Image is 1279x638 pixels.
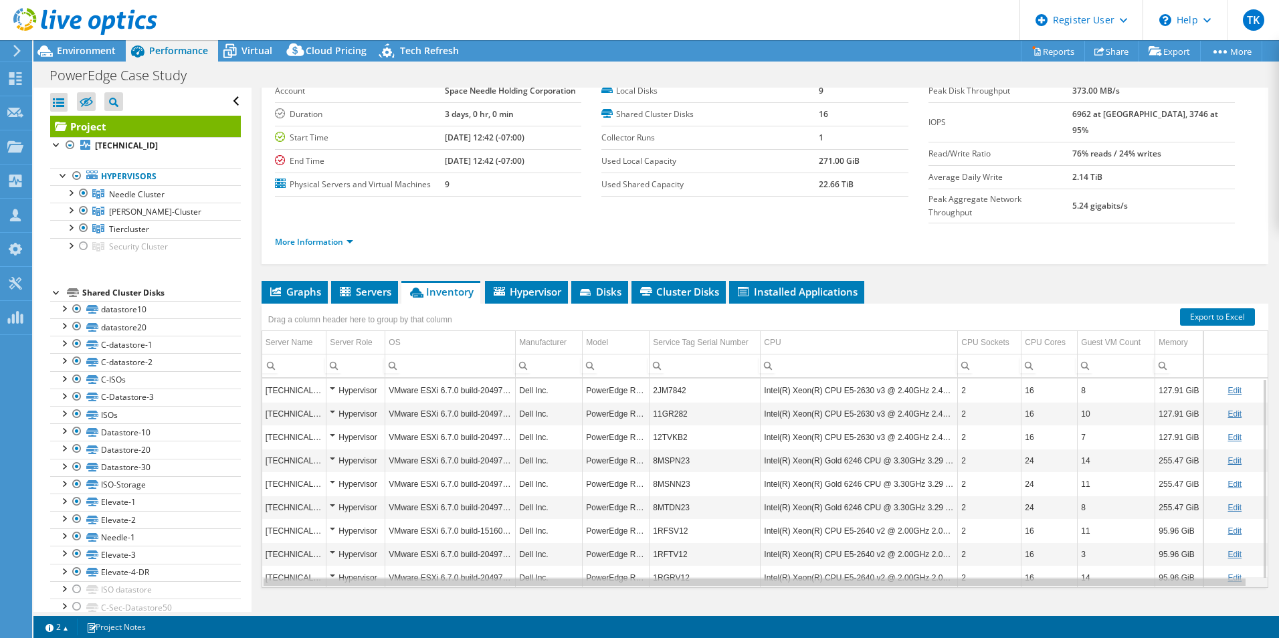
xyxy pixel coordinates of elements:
[385,542,516,566] td: Column OS, Value VMware ESXi 6.7.0 build-20497097
[385,566,516,589] td: Column OS, Value VMware ESXi 6.7.0 build-20497097
[262,402,326,425] td: Column Server Name, Value 10.32.116.10
[1078,402,1155,425] td: Column Guest VM Count, Value 10
[445,108,514,120] b: 3 days, 0 hr, 0 min
[50,168,241,185] a: Hypervisors
[819,132,823,143] b: 1
[262,496,326,519] td: Column Server Name, Value 10.32.14.23
[262,472,326,496] td: Column Server Name, Value 10.32.14.22
[578,285,621,298] span: Disks
[583,449,650,472] td: Column Model, Value PowerEdge R640
[1155,496,1204,519] td: Column Memory, Value 255.47 GiB
[109,223,149,235] span: Tiercluster
[961,334,1009,350] div: CPU Sockets
[761,425,958,449] td: Column CPU, Value Intel(R) Xeon(R) CPU E5-2630 v3 @ 2.40GHz 2.40 GHz
[1021,519,1078,542] td: Column CPU Cores, Value 16
[1243,9,1264,31] span: TK
[761,402,958,425] td: Column CPU, Value Intel(R) Xeon(R) CPU E5-2630 v3 @ 2.40GHz 2.40 GHz
[492,285,561,298] span: Hypervisor
[50,564,241,581] a: Elevate-4-DR
[50,494,241,511] a: Elevate-1
[761,331,958,354] td: CPU Column
[385,402,516,425] td: Column OS, Value VMware ESXi 6.7.0 build-20497097
[516,449,583,472] td: Column Manufacturer, Value Dell Inc.
[306,44,367,57] span: Cloud Pricing
[519,334,567,350] div: Manufacturer
[1227,503,1242,512] a: Edit
[1078,566,1155,589] td: Column Guest VM Count, Value 14
[385,379,516,402] td: Column OS, Value VMware ESXi 6.7.0 build-20497097
[408,285,474,298] span: Inventory
[928,116,1072,129] label: IOPS
[50,371,241,389] a: C-ISOs
[1227,433,1242,442] a: Edit
[601,178,819,191] label: Used Shared Capacity
[50,238,241,255] a: Security Cluster
[109,189,165,200] span: Needle Cluster
[761,566,958,589] td: Column CPU, Value Intel(R) Xeon(R) CPU E5-2640 v2 @ 2.00GHz 2.00 GHz
[1021,566,1078,589] td: Column CPU Cores, Value 16
[958,354,1021,377] td: Column CPU Sockets, Filter cell
[43,68,207,83] h1: PowerEdge Case Study
[1021,496,1078,519] td: Column CPU Cores, Value 24
[650,331,761,354] td: Service Tag Serial Number Column
[516,542,583,566] td: Column Manufacturer, Value Dell Inc.
[50,389,241,406] a: C-Datastore-3
[262,425,326,449] td: Column Server Name, Value 10.32.116.11
[1084,41,1139,62] a: Share
[601,84,819,98] label: Local Disks
[819,155,860,167] b: 271.00 GiB
[736,285,858,298] span: Installed Applications
[1139,41,1201,62] a: Export
[761,379,958,402] td: Column CPU, Value Intel(R) Xeon(R) CPU E5-2630 v3 @ 2.40GHz 2.40 GHz
[516,496,583,519] td: Column Manufacturer, Value Dell Inc.
[50,220,241,237] a: Tiercluster
[761,542,958,566] td: Column CPU, Value Intel(R) Xeon(R) CPU E5-2640 v2 @ 2.00GHz 2.00 GHz
[1021,449,1078,472] td: Column CPU Cores, Value 24
[650,566,761,589] td: Column Service Tag Serial Number, Value 1RGRV12
[1072,171,1102,183] b: 2.14 TiB
[82,285,241,301] div: Shared Cluster Disks
[1155,566,1204,589] td: Column Memory, Value 95.96 GiB
[819,108,828,120] b: 16
[57,44,116,57] span: Environment
[601,154,819,168] label: Used Local Capacity
[1021,402,1078,425] td: Column CPU Cores, Value 16
[330,500,381,516] div: Hypervisor
[1078,425,1155,449] td: Column Guest VM Count, Value 7
[650,519,761,542] td: Column Service Tag Serial Number, Value 1RFSV12
[385,519,516,542] td: Column OS, Value VMware ESXi 6.7.0 build-15160138
[262,449,326,472] td: Column Server Name, Value 10.32.14.21
[385,354,516,377] td: Column OS, Filter cell
[1072,148,1161,159] b: 76% reads / 24% writes
[1227,573,1242,582] a: Edit
[1078,519,1155,542] td: Column Guest VM Count, Value 11
[149,44,208,57] span: Performance
[275,84,445,98] label: Account
[1155,331,1204,354] td: Memory Column
[819,179,854,190] b: 22.66 TiB
[385,449,516,472] td: Column OS, Value VMware ESXi 6.7.0 build-20497097
[583,472,650,496] td: Column Model, Value PowerEdge R640
[583,331,650,354] td: Model Column
[761,519,958,542] td: Column CPU, Value Intel(R) Xeon(R) CPU E5-2640 v2 @ 2.00GHz 2.00 GHz
[958,542,1021,566] td: Column CPU Sockets, Value 2
[1072,85,1120,96] b: 373.00 MB/s
[50,546,241,563] a: Elevate-3
[583,402,650,425] td: Column Model, Value PowerEdge R630
[50,459,241,476] a: Datastore-30
[50,116,241,137] a: Project
[330,523,381,539] div: Hypervisor
[326,331,385,354] td: Server Role Column
[50,599,241,616] a: C-Sec-Datastore50
[389,334,400,350] div: OS
[50,476,241,494] a: ISO-Storage
[516,566,583,589] td: Column Manufacturer, Value Dell Inc.
[1078,449,1155,472] td: Column Guest VM Count, Value 14
[109,241,168,252] span: Security Cluster
[1021,41,1085,62] a: Reports
[601,131,819,144] label: Collector Runs
[50,336,241,353] a: C-datastore-1
[275,236,353,247] a: More Information
[262,566,326,589] td: Column Server Name, Value 10.32.22.92
[1072,200,1128,211] b: 5.24 gigabits/s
